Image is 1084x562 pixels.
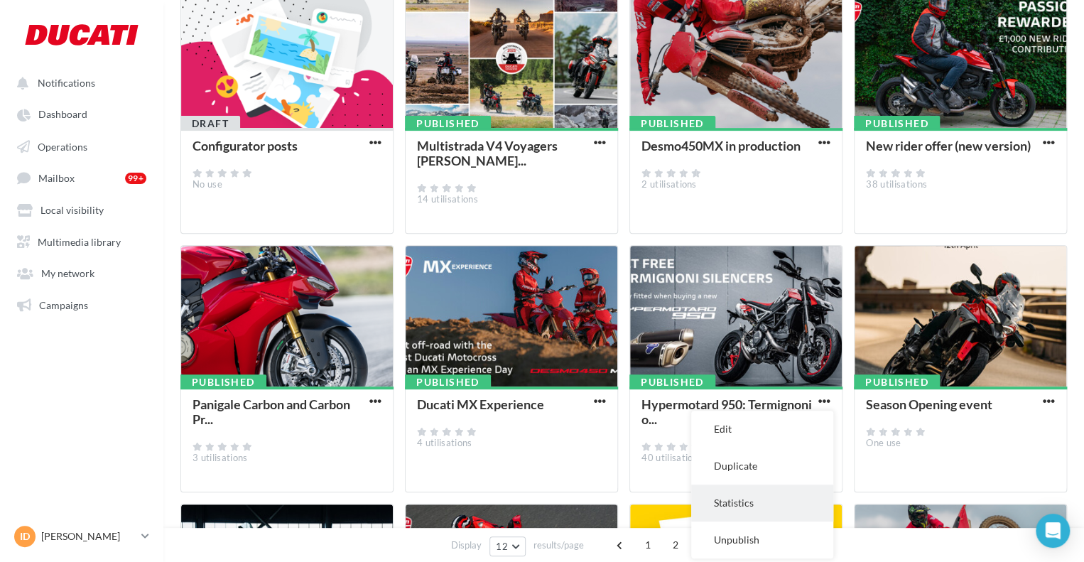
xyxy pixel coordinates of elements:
span: Local visibility [40,204,104,216]
span: 12 [496,541,508,552]
a: My network [9,259,155,285]
span: One use [866,437,901,448]
button: Notifications [9,70,149,95]
span: 3 utilisations [193,452,248,463]
div: Published [180,374,266,390]
span: ID [20,529,30,544]
span: Mailbox [38,172,75,184]
div: Published [629,374,715,390]
span: No use [193,178,222,190]
span: Operations [38,140,87,152]
div: 99+ [125,173,146,184]
span: results/page [533,539,584,552]
button: Statistics [691,485,833,522]
span: 1 [636,534,659,556]
a: ID [PERSON_NAME] [11,523,152,550]
div: Draft [180,116,240,131]
div: Hypermotard 950: Termignoni o... [641,396,812,427]
span: Notifications [38,77,95,89]
a: Mailbox 99+ [9,164,155,190]
span: 3 [690,534,712,556]
span: Campaigns [39,298,88,310]
span: 2 utilisations [641,178,697,190]
a: Multimedia library [9,228,155,254]
span: 2 [664,534,687,556]
div: Published [854,116,940,131]
div: Published [854,374,940,390]
div: Multistrada V4 Voyagers [PERSON_NAME]... [417,138,558,168]
button: 12 [489,536,526,556]
button: Duplicate [691,448,833,485]
div: Panigale Carbon and Carbon Pr... [193,396,350,427]
button: Edit [691,411,833,448]
a: Dashboard [9,101,155,126]
a: Operations [9,133,155,158]
span: 14 utilisations [417,193,478,205]
a: Local visibility [9,196,155,222]
div: Season Opening event [866,396,992,412]
div: Desmo450MX in production [641,138,801,153]
span: Display [451,539,482,552]
a: Campaigns [9,291,155,317]
button: Unpublish [691,522,833,558]
div: Published [405,116,491,131]
span: 38 utilisations [866,178,927,190]
div: Ducati MX Experience [417,396,544,412]
div: Configurator posts [193,138,298,153]
div: Published [629,116,715,131]
div: Published [405,374,491,390]
p: [PERSON_NAME] [41,529,136,544]
div: Open Intercom Messenger [1036,514,1070,548]
div: New rider offer (new version) [866,138,1031,153]
span: 40 utilisations [641,452,703,463]
span: 4 utilisations [417,437,472,448]
span: Multimedia library [38,235,121,247]
span: Dashboard [38,109,87,121]
span: My network [41,267,94,279]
